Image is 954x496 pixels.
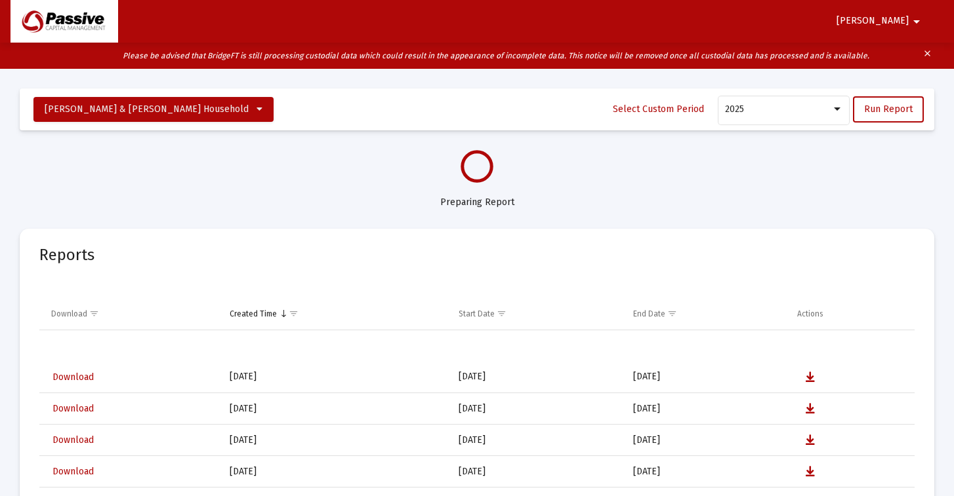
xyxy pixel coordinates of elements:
[230,309,277,319] div: Created Time
[837,16,909,27] span: [PERSON_NAME]
[909,9,924,35] mat-icon: arrow_drop_down
[821,8,940,34] button: [PERSON_NAME]
[230,465,440,478] div: [DATE]
[449,425,624,456] td: [DATE]
[45,104,249,115] span: [PERSON_NAME] & [PERSON_NAME] Household
[52,372,94,383] span: Download
[230,402,440,415] div: [DATE]
[220,298,449,330] td: Column Created Time
[449,393,624,425] td: [DATE]
[864,104,913,115] span: Run Report
[725,104,744,115] span: 2025
[624,298,788,330] td: Column End Date
[613,104,704,115] span: Select Custom Period
[497,309,507,318] span: Show filter options for column 'Start Date'
[449,298,624,330] td: Column Start Date
[624,456,788,487] td: [DATE]
[449,456,624,487] td: [DATE]
[52,466,94,477] span: Download
[89,309,99,318] span: Show filter options for column 'Download'
[52,403,94,414] span: Download
[633,309,665,319] div: End Date
[923,46,932,66] mat-icon: clear
[853,96,924,123] button: Run Report
[33,97,274,122] button: [PERSON_NAME] & [PERSON_NAME] Household
[20,9,108,35] img: Dashboard
[624,362,788,393] td: [DATE]
[39,248,94,261] mat-card-title: Reports
[289,309,299,318] span: Show filter options for column 'Created Time'
[449,362,624,393] td: [DATE]
[667,309,677,318] span: Show filter options for column 'End Date'
[230,370,440,383] div: [DATE]
[123,51,869,60] i: Please be advised that BridgeFT is still processing custodial data which could result in the appe...
[20,183,934,209] div: Preparing Report
[52,434,94,446] span: Download
[797,309,823,319] div: Actions
[230,434,440,447] div: [DATE]
[459,309,495,319] div: Start Date
[51,309,87,319] div: Download
[788,298,915,330] td: Column Actions
[39,298,220,330] td: Column Download
[624,393,788,425] td: [DATE]
[624,425,788,456] td: [DATE]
